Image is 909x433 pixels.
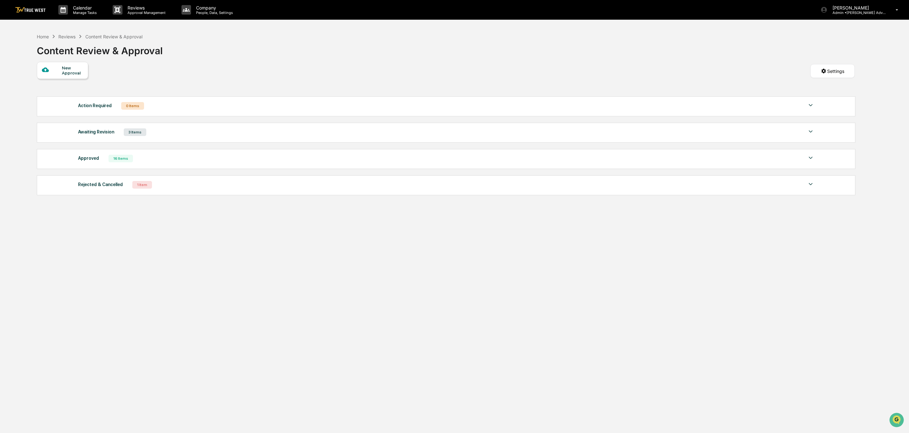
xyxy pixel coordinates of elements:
[124,128,146,136] div: 3 Items
[37,34,49,39] div: Home
[122,10,169,15] p: Approval Management
[85,34,142,39] div: Content Review & Approval
[810,64,855,78] button: Settings
[37,40,163,56] div: Content Review & Approval
[807,154,814,162] img: caret
[109,155,133,162] div: 16 Items
[22,49,104,55] div: Start new chat
[43,78,81,89] a: 🗄️Attestations
[191,5,236,10] p: Company
[52,80,79,87] span: Attestations
[46,81,51,86] div: 🗄️
[13,92,40,99] span: Data Lookup
[6,49,18,60] img: 1746055101610-c473b297-6a78-478c-a979-82029cc54cd1
[68,10,100,15] p: Manage Tasks
[62,65,83,75] div: New Approval
[63,108,77,113] span: Pylon
[6,81,11,86] div: 🖐️
[78,154,99,162] div: Approved
[6,93,11,98] div: 🔎
[827,10,886,15] p: Admin • [PERSON_NAME] Advisory Group
[6,14,115,24] p: How can we help?
[4,78,43,89] a: 🖐️Preclearance
[22,55,80,60] div: We're available if you need us!
[4,90,43,101] a: 🔎Data Lookup
[807,180,814,188] img: caret
[827,5,886,10] p: [PERSON_NAME]
[68,5,100,10] p: Calendar
[108,51,115,58] button: Start new chat
[15,7,46,13] img: logo
[889,412,906,429] iframe: Open customer support
[45,107,77,113] a: Powered byPylon
[191,10,236,15] p: People, Data, Settings
[121,102,144,110] div: 0 Items
[78,128,114,136] div: Awaiting Revision
[13,80,41,87] span: Preclearance
[58,34,76,39] div: Reviews
[78,101,112,110] div: Action Required
[807,128,814,135] img: caret
[78,180,123,189] div: Rejected & Cancelled
[132,181,152,189] div: 1 Item
[807,101,814,109] img: caret
[122,5,169,10] p: Reviews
